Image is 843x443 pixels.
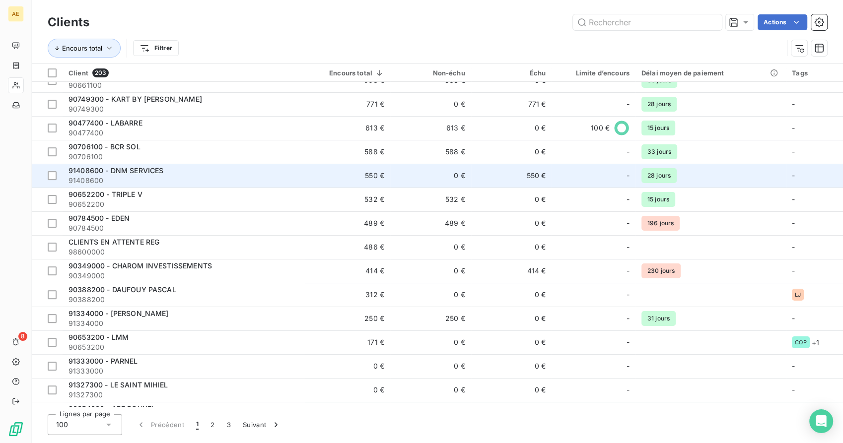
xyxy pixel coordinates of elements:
td: 489 € [390,211,471,235]
td: 0 € [471,378,552,402]
div: AE [8,6,24,22]
span: 15 jours [641,121,675,135]
h3: Clients [48,13,89,31]
span: 91334000 - [PERSON_NAME] [69,309,169,317]
span: - [627,218,630,228]
div: Tags [792,69,837,77]
span: 90477400 - LABARRE [69,119,142,127]
span: 33 jours [641,144,677,159]
span: - [792,124,795,132]
span: 91333000 - PARNEL [69,357,138,365]
button: Suivant [237,414,287,435]
span: 28 jours [641,168,677,183]
td: 0 € [471,188,552,211]
span: 90654000 - APF ROUXEL [69,404,155,413]
td: 486 € [305,235,390,259]
td: 414 € [305,259,390,283]
span: + 1 [812,337,819,348]
td: 0 € [390,92,471,116]
td: 0 € [305,402,390,426]
div: Limite d’encours [558,69,629,77]
span: - [792,100,795,108]
td: 0 € [390,164,471,188]
div: Open Intercom Messenger [809,409,833,433]
span: 15 jours [641,192,675,207]
span: 91408600 - DNM SERVICES [69,166,163,175]
td: 550 € [305,164,390,188]
td: 0 € [471,307,552,330]
span: 8 [18,332,27,341]
span: 100 [56,420,68,430]
button: Précédent [130,414,190,435]
td: 0 € [305,354,390,378]
span: - [627,314,630,323]
span: - [627,194,630,204]
td: 0 € [390,235,471,259]
span: 90749300 [69,104,299,114]
span: 90349000 [69,271,299,281]
span: 28 jours [641,97,677,112]
td: 613 € [390,116,471,140]
td: 0 € [471,283,552,307]
span: - [627,337,630,347]
span: 90653200 [69,342,299,352]
span: - [627,171,630,181]
td: 312 € [305,283,390,307]
div: Échu [477,69,546,77]
td: 250 € [305,307,390,330]
button: 2 [205,414,220,435]
span: - [627,147,630,157]
span: 90706100 [69,152,299,162]
span: - [627,385,630,395]
td: 771 € [471,92,552,116]
span: 90749300 - KART BY [PERSON_NAME] [69,95,202,103]
div: Non-échu [396,69,465,77]
span: 90349000 - CHAROM INVESTISSEMENTS [69,261,212,270]
span: - [792,385,795,394]
span: 91334000 [69,318,299,328]
span: 203 [92,68,109,77]
td: 0 € [471,402,552,426]
td: 0 € [390,378,471,402]
span: 100 € [591,123,610,133]
td: 489 € [305,211,390,235]
button: Encours total [48,39,121,58]
span: - [792,219,795,227]
td: 0 € [471,354,552,378]
span: 91327300 [69,390,299,400]
span: 98600000 [69,247,299,257]
span: 90784500 [69,223,299,233]
span: Client [69,69,88,77]
span: - [792,195,795,203]
td: 588 € [390,140,471,164]
span: 1 [196,420,199,430]
td: 0 € [471,140,552,164]
div: Délai moyen de paiement [641,69,780,77]
span: 90661100 [69,80,299,90]
button: 3 [221,414,237,435]
span: 91408600 [69,176,299,186]
td: 550 € [471,164,552,188]
span: - [792,266,795,275]
td: 0 € [390,330,471,354]
span: - [627,290,630,300]
td: 0 € [305,378,390,402]
span: - [627,99,630,109]
span: 91333000 [69,366,299,376]
span: 90652200 [69,199,299,209]
span: LJ [795,292,801,298]
span: COP [795,339,806,345]
span: 91327300 - LE SAINT MIHIEL [69,380,168,389]
span: - [792,314,795,322]
span: CLIENTS EN ATTENTE REG [69,238,159,246]
td: 0 € [471,211,552,235]
td: 532 € [390,188,471,211]
td: 0 € [390,283,471,307]
td: 613 € [305,116,390,140]
td: 771 € [305,92,390,116]
span: 90706100 - BCR SOL [69,142,140,151]
span: 90477400 [69,128,299,138]
span: 196 jours [641,216,680,231]
button: 1 [190,414,205,435]
span: - [792,147,795,156]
